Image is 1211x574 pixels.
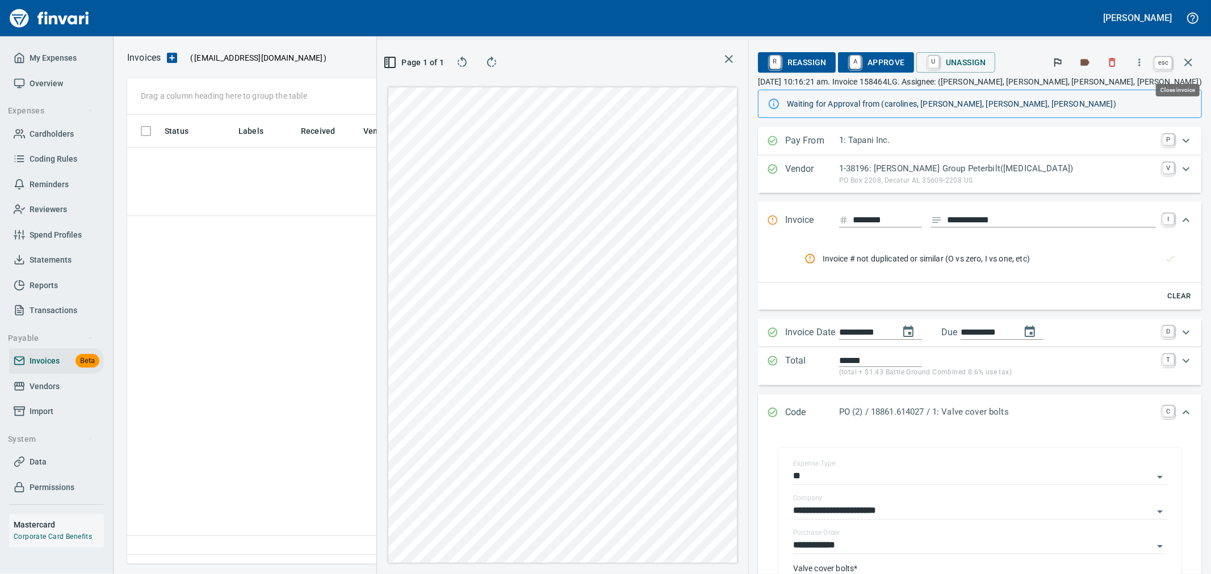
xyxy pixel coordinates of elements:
a: Vendors [9,374,104,399]
span: Payable [8,331,94,345]
p: Drag a column heading here to group the table [141,90,307,102]
svg: Invoice description [931,214,942,226]
svg: Invoice number [839,213,848,227]
p: [DATE] 10:16:21 am. Invoice 158464LG. Assignee: ([PERSON_NAME], [PERSON_NAME], [PERSON_NAME], [PE... [758,76,1202,87]
p: PO (2) / 18861.614027 / 1: Valve cover bolts [839,406,1156,419]
a: Corporate Card Benefits [14,533,92,541]
a: Cardholders [9,121,104,147]
a: Transactions [9,298,104,323]
span: Labels [238,124,263,138]
span: [EMAIL_ADDRESS][DOMAIN_NAME] [193,52,324,64]
a: C [1163,406,1174,417]
p: ( ) [183,52,327,64]
div: Expand [758,202,1202,239]
span: Unassign [925,53,986,72]
a: Overview [9,71,104,96]
div: Expand [758,239,1202,310]
h6: Mastercard [14,518,104,531]
button: change due date [1016,318,1044,345]
span: Reviewers [30,202,67,217]
button: Open [1152,469,1168,485]
p: Invoice Date [785,326,839,340]
p: (total + $1.43 Battle Ground Combined 8.6% use tax) [839,367,1156,378]
span: My Expenses [30,51,77,65]
label: Company [793,495,823,502]
img: Finvari [7,5,92,32]
span: Reports [30,278,58,293]
nav: breadcrumb [127,51,161,65]
span: Vendor / From [363,124,416,138]
span: Status [165,124,203,138]
a: T [1163,354,1174,365]
span: Clear [1164,290,1195,303]
div: Expand [758,319,1202,347]
a: Import [9,399,104,424]
button: Clear [1161,288,1197,305]
h5: [PERSON_NAME] [1104,12,1172,24]
p: Valve cover bolts* [793,563,1167,574]
span: Cardholders [30,127,74,141]
div: Expand [758,155,1202,193]
p: Total [785,354,839,378]
a: Reports [9,273,104,298]
a: Reviewers [9,197,104,222]
a: My Expenses [9,45,104,71]
p: Invoices [127,51,161,65]
button: [PERSON_NAME] [1101,9,1175,27]
span: Status [165,124,188,138]
a: Reminders [9,172,104,197]
a: R [770,56,781,68]
div: Waiting for Approval from (carolines, [PERSON_NAME], [PERSON_NAME], [PERSON_NAME]) [787,94,1192,114]
a: D [1163,326,1174,337]
button: Open [1152,538,1168,554]
span: Vendors [30,379,60,394]
button: Flag [1045,50,1070,75]
a: A [850,56,861,68]
label: Expense Type [793,461,835,467]
span: Statements [30,253,72,267]
span: Data [30,455,47,469]
span: Received [301,124,335,138]
p: Due [941,326,995,339]
button: More [1127,50,1152,75]
p: 1: Tapani Inc. [839,134,1156,147]
a: I [1163,213,1174,225]
a: Data [9,449,104,475]
span: Beta [76,354,99,368]
span: Labels [238,124,278,138]
button: Expenses [3,100,98,121]
span: Reminders [30,178,69,192]
div: Expand [758,394,1202,432]
button: Labels [1072,50,1097,75]
span: System [8,432,94,446]
button: Payable [3,328,98,349]
button: Page 1 of 1 [386,52,443,73]
span: Received [301,124,350,138]
span: Transactions [30,303,77,318]
a: Coding Rules [9,146,104,172]
span: Overview [30,77,63,91]
p: Invoice [785,213,839,228]
a: P [1163,134,1174,145]
p: Vendor [785,162,839,186]
button: change date [895,318,922,345]
p: Pay From [785,134,839,149]
span: Expenses [8,104,94,118]
button: Open [1152,504,1168,520]
span: Invoices [30,354,60,368]
div: Expand [758,127,1202,155]
a: U [928,56,939,68]
button: AApprove [838,52,914,73]
span: Import [30,404,53,419]
span: Vendor / From [363,124,430,138]
span: Coding Rules [30,152,77,166]
span: Spend Profiles [30,228,82,242]
span: Page 1 of 1 [391,56,439,70]
nav: rules from agents [795,244,1193,273]
span: Approve [847,53,905,72]
a: esc [1155,57,1172,69]
div: Expand [758,347,1202,385]
button: UUnassign [916,52,995,73]
span: Permissions [30,480,74,495]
